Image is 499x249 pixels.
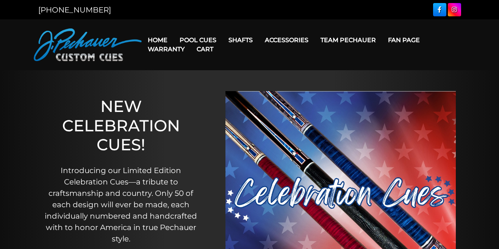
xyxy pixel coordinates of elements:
a: Shafts [222,30,259,50]
a: Accessories [259,30,314,50]
a: Home [142,30,174,50]
h1: NEW CELEBRATION CUES! [41,97,201,154]
p: Introducing our Limited Edition Celebration Cues—a tribute to craftsmanship and country. Only 50 ... [41,165,201,244]
a: [PHONE_NUMBER] [38,5,111,14]
a: Fan Page [382,30,426,50]
img: Pechauer Custom Cues [34,28,142,61]
a: Cart [191,39,219,59]
a: Warranty [142,39,191,59]
a: Team Pechauer [314,30,382,50]
a: Pool Cues [174,30,222,50]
